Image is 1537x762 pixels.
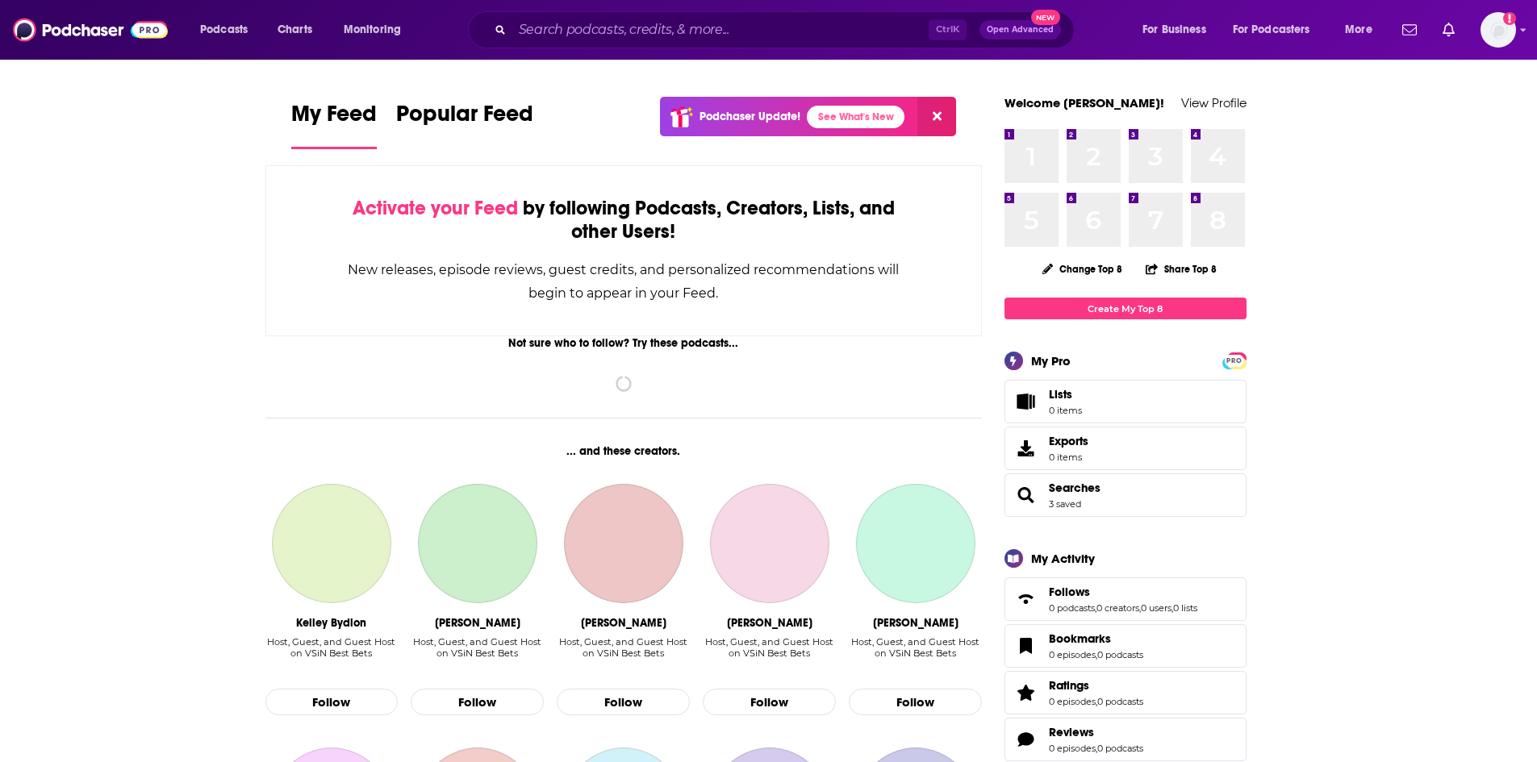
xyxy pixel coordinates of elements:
[272,484,391,603] a: Kelley Bydlon
[710,484,829,603] a: Dave Ross
[332,17,422,43] button: open menu
[1049,585,1197,599] a: Follows
[291,100,377,149] a: My Feed
[512,17,929,43] input: Search podcasts, credits, & more...
[1097,743,1143,754] a: 0 podcasts
[1095,602,1096,614] span: ,
[1004,718,1247,761] span: Reviews
[700,110,800,123] p: Podchaser Update!
[1225,355,1244,367] span: PRO
[1049,387,1082,402] span: Lists
[1004,380,1247,423] a: Lists
[1049,434,1088,448] span: Exports
[1049,602,1095,614] a: 0 podcasts
[265,689,399,716] button: Follow
[189,17,269,43] button: open menu
[564,484,683,603] a: Gill Alexander
[1004,298,1247,319] a: Create My Top 8
[1049,696,1096,707] a: 0 episodes
[1031,10,1060,25] span: New
[557,636,690,671] div: Host, Guest, and Guest Host on VSiN Best Bets
[703,689,836,716] button: Follow
[1145,253,1217,285] button: Share Top 8
[265,336,983,350] div: Not sure who to follow? Try these podcasts...
[1233,19,1310,41] span: For Podcasters
[1142,19,1206,41] span: For Business
[807,106,904,128] a: See What's New
[557,636,690,659] div: Host, Guest, and Guest Host on VSiN Best Bets
[347,258,901,305] div: New releases, episode reviews, guest credits, and personalized recommendations will begin to appe...
[1481,12,1516,48] button: Show profile menu
[411,636,544,659] div: Host, Guest, and Guest Host on VSiN Best Bets
[1049,725,1143,739] a: Reviews
[1049,743,1096,754] a: 0 episodes
[1004,473,1247,517] span: Searches
[1222,17,1334,43] button: open menu
[1097,649,1143,660] a: 0 podcasts
[396,100,533,137] span: Popular Feed
[727,616,812,630] div: Dave Ross
[873,616,959,630] div: Femi Abebefe
[1004,624,1247,668] span: Bookmarks
[1481,12,1516,48] img: User Profile
[411,636,544,671] div: Host, Guest, and Guest Host on VSiN Best Bets
[1141,602,1172,614] a: 0 users
[929,19,967,40] span: Ctrl K
[347,197,901,244] div: by following Podcasts, Creators, Lists, and other Users!
[1049,631,1143,646] a: Bookmarks
[418,484,537,603] a: Wes Reynolds
[1049,678,1143,693] a: Ratings
[979,20,1061,40] button: Open AdvancedNew
[1096,649,1097,660] span: ,
[1031,353,1071,369] div: My Pro
[1225,354,1244,366] a: PRO
[1049,498,1081,510] a: 3 saved
[856,484,975,603] a: Femi Abebefe
[1181,95,1247,110] a: View Profile
[1010,681,1042,704] a: Ratings
[200,19,248,41] span: Podcasts
[1004,671,1247,714] span: Ratings
[1010,588,1042,610] a: Follows
[1049,585,1090,599] span: Follows
[396,100,533,149] a: Popular Feed
[1010,390,1042,413] span: Lists
[1010,484,1042,506] a: Searches
[987,26,1054,34] span: Open Advanced
[1049,678,1089,693] span: Ratings
[1096,602,1139,614] a: 0 creators
[1396,16,1423,44] a: Show notifications dropdown
[1031,551,1095,566] div: My Activity
[1049,649,1096,660] a: 0 episodes
[265,444,983,458] div: ... and these creators.
[296,616,366,630] div: Kelley Bydlon
[703,636,836,659] div: Host, Guest, and Guest Host on VSiN Best Bets
[353,196,518,220] span: Activate your Feed
[1049,481,1101,495] span: Searches
[1033,259,1133,279] button: Change Top 8
[265,636,399,659] div: Host, Guest, and Guest Host on VSiN Best Bets
[1049,387,1072,402] span: Lists
[849,636,982,671] div: Host, Guest, and Guest Host on VSiN Best Bets
[849,689,982,716] button: Follow
[703,636,836,671] div: Host, Guest, and Guest Host on VSiN Best Bets
[13,15,168,45] img: Podchaser - Follow, Share and Rate Podcasts
[1049,405,1082,416] span: 0 items
[1010,635,1042,657] a: Bookmarks
[581,616,666,630] div: Gill Alexander
[849,636,982,659] div: Host, Guest, and Guest Host on VSiN Best Bets
[1345,19,1372,41] span: More
[1131,17,1226,43] button: open menu
[435,616,520,630] div: Wes Reynolds
[1481,12,1516,48] span: Logged in as GregKubie
[1503,12,1516,25] svg: Add a profile image
[1436,16,1461,44] a: Show notifications dropdown
[278,19,312,41] span: Charts
[1172,602,1173,614] span: ,
[1049,452,1088,463] span: 0 items
[411,689,544,716] button: Follow
[1096,743,1097,754] span: ,
[1096,696,1097,707] span: ,
[1173,602,1197,614] a: 0 lists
